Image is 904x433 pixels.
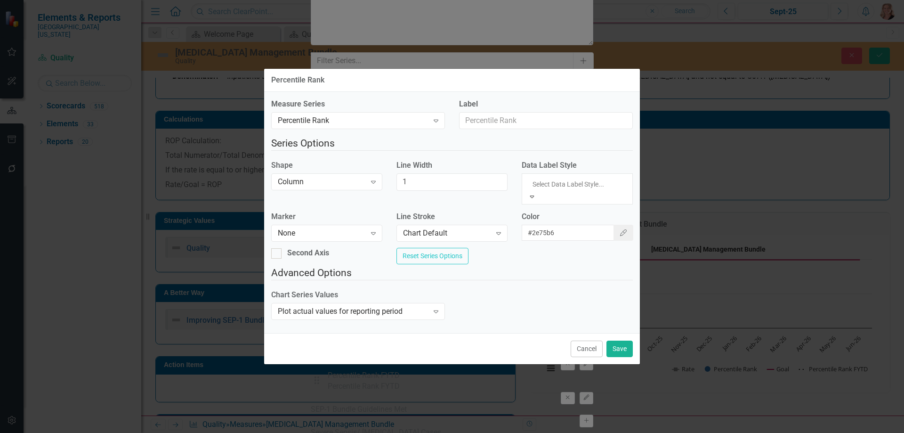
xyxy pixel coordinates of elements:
[571,341,603,357] button: Cancel
[396,160,508,171] label: Line Width
[271,160,382,171] label: Shape
[403,228,491,239] div: Chart Default
[278,115,428,126] div: Percentile Rank
[287,248,329,259] div: Second Axis
[606,341,633,357] button: Save
[459,99,633,110] label: Label
[396,212,508,222] label: Line Stroke
[271,212,382,222] label: Marker
[271,99,445,110] label: Measure Series
[271,290,445,301] label: Chart Series Values
[396,173,508,191] input: Chart Default
[271,76,324,84] div: Percentile Rank
[278,177,366,188] div: Column
[396,248,468,264] button: Reset Series Options
[522,212,633,222] label: Color
[278,228,366,239] div: None
[522,225,614,241] input: Chart Default
[271,266,633,280] legend: Advanced Options
[522,160,633,171] label: Data Label Style
[459,112,633,130] input: Percentile Rank
[271,136,633,151] legend: Series Options
[278,306,428,317] div: Plot actual values for reporting period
